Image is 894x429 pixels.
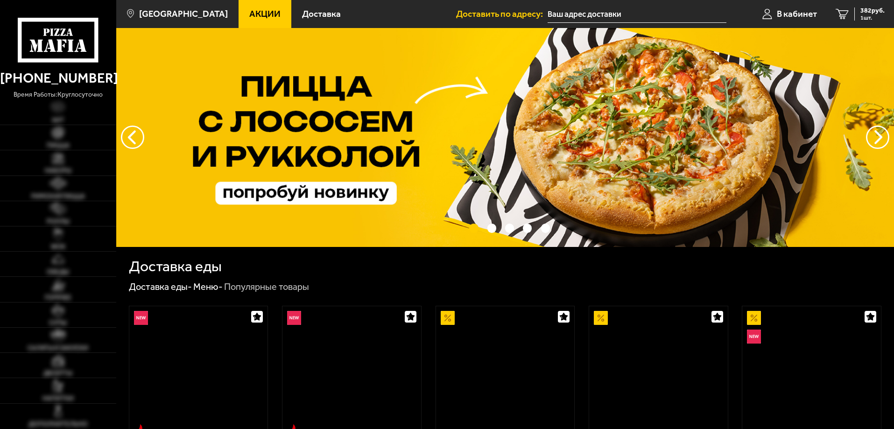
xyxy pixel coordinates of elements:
[487,224,496,232] button: точки переключения
[49,320,67,326] span: Супы
[224,281,309,293] div: Популярные товары
[52,117,64,124] span: Хит
[47,269,69,275] span: Обеды
[28,421,88,428] span: Дополнительно
[747,330,761,344] img: Новинка
[51,244,65,250] span: WOK
[129,259,222,274] h1: Доставка еды
[860,15,885,21] span: 1 шт.
[594,311,608,325] img: Акционный
[31,193,85,200] span: Римская пицца
[287,311,301,325] img: Новинка
[121,126,144,149] button: следующий
[302,9,341,18] span: Доставка
[469,224,478,232] button: точки переключения
[47,142,70,149] span: Пицца
[541,224,550,232] button: точки переключения
[129,281,192,292] a: Доставка еды-
[42,395,74,402] span: Напитки
[441,311,455,325] img: Акционный
[134,311,148,325] img: Новинка
[860,7,885,14] span: 382 руб.
[777,9,817,18] span: В кабинет
[139,9,228,18] span: [GEOGRAPHIC_DATA]
[866,126,889,149] button: предыдущий
[747,311,761,325] img: Акционный
[193,281,223,292] a: Меню-
[28,345,88,352] span: Салаты и закуски
[548,6,726,23] input: Ваш адрес доставки
[523,224,532,232] button: точки переключения
[45,168,71,174] span: Наборы
[456,9,548,18] span: Доставить по адресу:
[43,370,72,377] span: Десерты
[505,224,514,232] button: точки переключения
[45,295,71,301] span: Горячее
[47,218,70,225] span: Роллы
[249,9,281,18] span: Акции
